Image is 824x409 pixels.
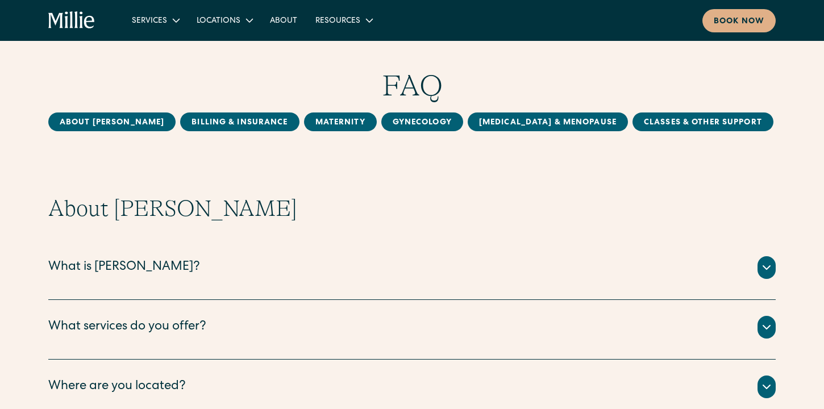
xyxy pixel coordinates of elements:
[48,318,206,337] div: What services do you offer?
[48,258,200,277] div: What is [PERSON_NAME]?
[702,9,776,32] a: Book now
[304,112,377,131] a: MAternity
[180,112,299,131] a: Billing & Insurance
[48,11,95,30] a: home
[48,68,776,103] h1: FAQ
[306,11,381,30] div: Resources
[381,112,463,131] a: Gynecology
[48,112,176,131] a: About [PERSON_NAME]
[48,195,776,222] h2: About [PERSON_NAME]
[714,16,764,28] div: Book now
[632,112,773,131] a: Classes & Other Support
[132,15,167,27] div: Services
[197,15,240,27] div: Locations
[123,11,188,30] div: Services
[48,378,186,397] div: Where are you located?
[468,112,628,131] a: [MEDICAL_DATA] & Menopause
[261,11,306,30] a: About
[188,11,261,30] div: Locations
[315,15,360,27] div: Resources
